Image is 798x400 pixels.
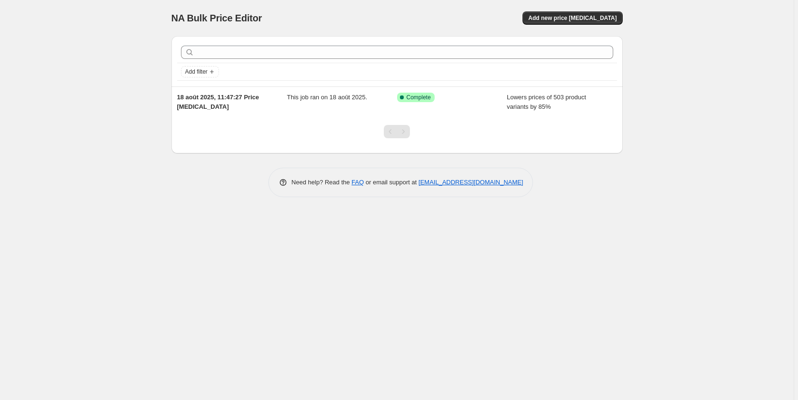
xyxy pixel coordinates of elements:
span: or email support at [364,179,418,186]
button: Add filter [181,66,219,77]
span: Add new price [MEDICAL_DATA] [528,14,617,22]
span: Add filter [185,68,208,76]
a: FAQ [351,179,364,186]
span: This job ran on 18 août 2025. [287,94,367,101]
span: NA Bulk Price Editor [171,13,262,23]
span: Need help? Read the [292,179,352,186]
button: Add new price [MEDICAL_DATA] [522,11,622,25]
span: Lowers prices of 503 product variants by 85% [507,94,586,110]
nav: Pagination [384,125,410,138]
span: 18 août 2025, 11:47:27 Price [MEDICAL_DATA] [177,94,259,110]
a: [EMAIL_ADDRESS][DOMAIN_NAME] [418,179,523,186]
span: Complete [407,94,431,101]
